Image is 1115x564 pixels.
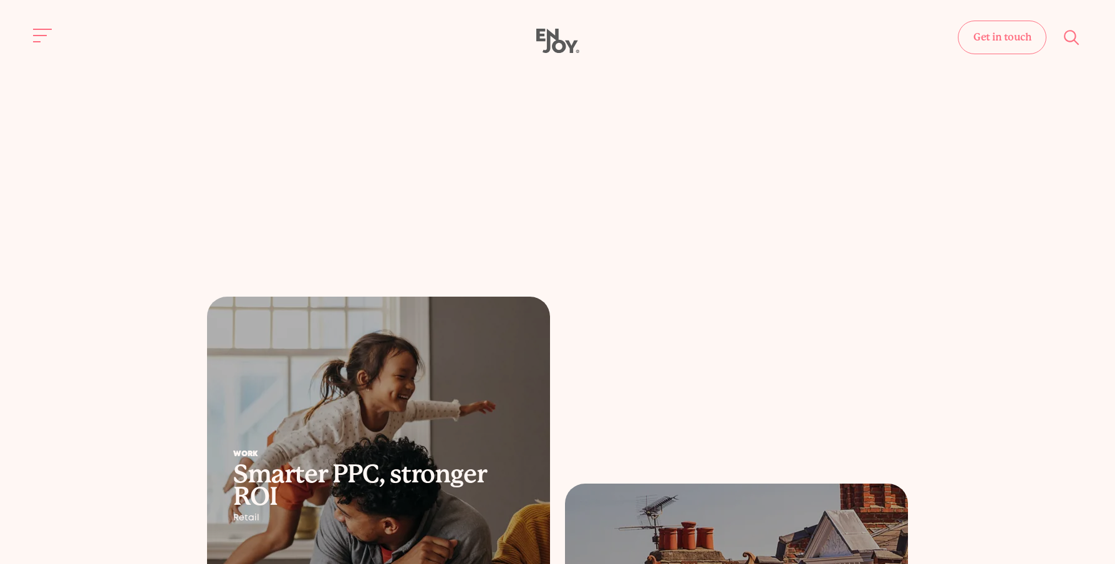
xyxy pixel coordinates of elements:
h2: Smarter PPC, stronger ROI [233,463,524,508]
button: Site navigation [30,22,56,49]
a: Get in touch [958,21,1046,54]
div: Retail [233,513,524,523]
button: Site search [1059,24,1085,50]
div: Work [233,451,524,458]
